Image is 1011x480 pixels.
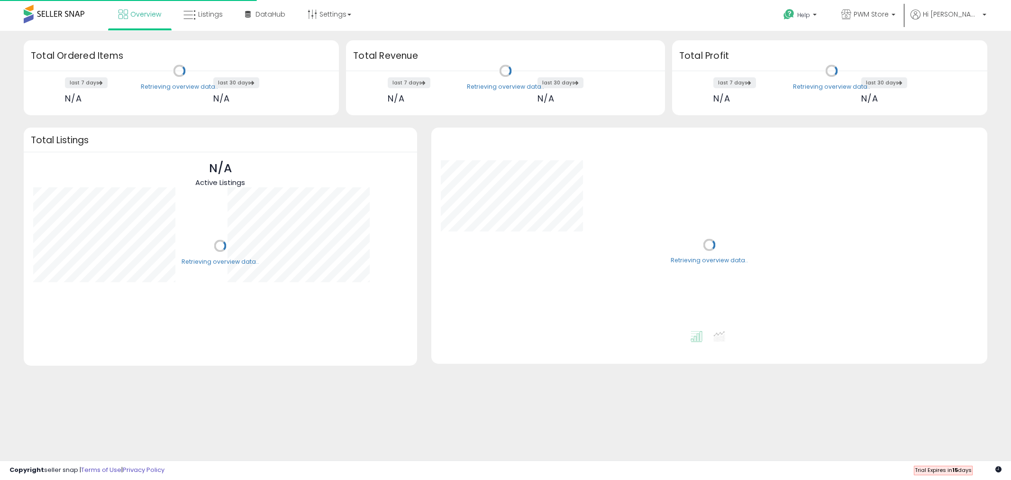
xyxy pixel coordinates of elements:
[467,83,544,91] div: Retrieving overview data..
[776,1,826,31] a: Help
[255,9,285,19] span: DataHub
[923,9,980,19] span: Hi [PERSON_NAME]
[911,9,986,31] a: Hi [PERSON_NAME]
[198,9,223,19] span: Listings
[182,258,259,266] div: Retrieving overview data..
[793,83,870,91] div: Retrieving overview data..
[783,9,795,20] i: Get Help
[854,9,889,19] span: PWM Store
[671,257,748,265] div: Retrieving overview data..
[130,9,161,19] span: Overview
[797,11,810,19] span: Help
[141,83,218,91] div: Retrieving overview data..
